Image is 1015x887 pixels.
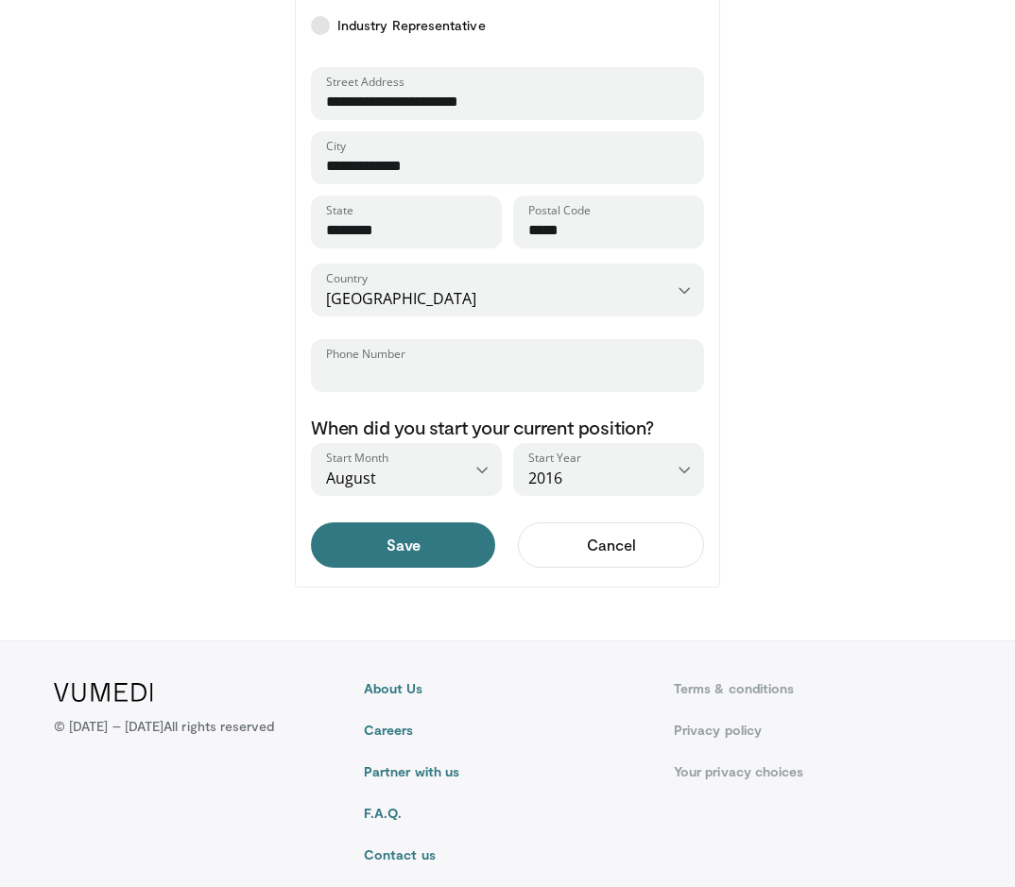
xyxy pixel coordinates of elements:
[674,762,961,781] a: Your privacy choices
[311,415,704,439] p: When did you start your current position?
[518,522,704,568] a: Cancel
[54,717,275,736] p: © [DATE] – [DATE]
[326,347,405,362] label: Phone Number
[337,16,486,35] span: Industry Representative
[364,679,651,698] a: About Us
[326,139,346,154] label: City
[364,845,651,864] a: Contact us
[674,679,961,698] a: Terms & conditions
[364,804,651,823] a: F.A.Q.
[326,75,404,90] label: Street Address
[163,718,274,734] span: All rights reserved
[528,203,591,218] label: Postal Code
[54,683,153,702] img: VuMedi Logo
[364,721,651,740] a: Careers
[674,721,961,740] a: Privacy policy
[326,203,353,218] label: State
[311,522,495,568] button: Save
[364,762,651,781] a: Partner with us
